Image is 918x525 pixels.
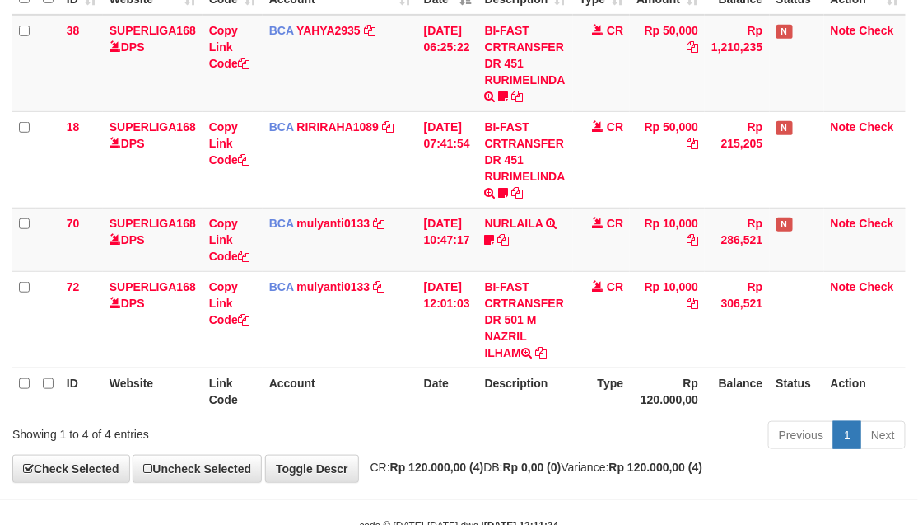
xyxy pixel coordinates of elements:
[103,15,203,112] td: DPS
[607,217,623,230] span: CR
[768,421,834,449] a: Previous
[705,368,769,415] th: Balance
[860,421,906,449] a: Next
[103,368,203,415] th: Website
[269,280,294,293] span: BCA
[209,24,249,70] a: Copy Link Code
[535,346,547,359] a: Copy BI-FAST CRTRANSFER DR 501 M NAZRIL ILHAM to clipboard
[209,217,249,263] a: Copy Link Code
[209,280,249,326] a: Copy Link Code
[630,15,705,112] td: Rp 50,000
[382,120,394,134] a: Copy RIRIRAHA1089 to clipboard
[364,24,375,37] a: Copy YAHYA2935 to clipboard
[203,368,263,415] th: Link Code
[776,25,793,39] span: Has Note
[209,120,249,166] a: Copy Link Code
[687,297,698,310] a: Copy Rp 10,000 to clipboard
[511,186,523,199] a: Copy BI-FAST CRTRANSFER DR 451 RURIMELINDA to clipboard
[373,217,384,230] a: Copy mulyanti0133 to clipboard
[860,24,894,37] a: Check
[705,15,769,112] td: Rp 1,210,235
[831,120,856,134] a: Note
[478,368,573,415] th: Description
[770,368,824,415] th: Status
[103,111,203,208] td: DPS
[362,461,703,474] span: CR: DB: Variance:
[705,208,769,271] td: Rp 286,521
[831,217,856,230] a: Note
[478,111,573,208] td: BI-FAST CRTRANSFER DR 451 RURIMELINDA
[417,208,478,271] td: [DATE] 10:47:17
[573,368,631,415] th: Type
[110,24,196,37] a: SUPERLIGA168
[67,217,80,230] span: 70
[478,271,573,368] td: BI-FAST CRTRANSFER DR 501 M NAZRIL ILHAM
[860,217,894,230] a: Check
[60,368,103,415] th: ID
[417,15,478,112] td: [DATE] 06:25:22
[630,208,705,271] td: Rp 10,000
[373,280,384,293] a: Copy mulyanti0133 to clipboard
[607,280,623,293] span: CR
[12,455,130,483] a: Check Selected
[776,218,793,232] span: Has Note
[12,420,370,443] div: Showing 1 to 4 of 4 entries
[67,24,80,37] span: 38
[705,111,769,208] td: Rp 215,205
[630,111,705,208] td: Rp 50,000
[831,280,856,293] a: Note
[687,233,698,246] a: Copy Rp 10,000 to clipboard
[485,217,543,230] a: NURLAILA
[269,120,294,134] span: BCA
[607,120,623,134] span: CR
[103,271,203,368] td: DPS
[687,137,698,150] a: Copy Rp 50,000 to clipboard
[630,271,705,368] td: Rp 10,000
[417,271,478,368] td: [DATE] 12:01:03
[417,368,478,415] th: Date
[103,208,203,271] td: DPS
[630,368,705,415] th: Rp 120.000,00
[860,280,894,293] a: Check
[67,280,80,293] span: 72
[297,217,370,230] a: mulyanti0133
[390,461,484,474] strong: Rp 120.000,00 (4)
[265,455,359,483] a: Toggle Descr
[498,233,510,246] a: Copy NURLAILA to clipboard
[687,40,698,54] a: Copy Rp 50,000 to clipboard
[503,461,562,474] strong: Rp 0,00 (0)
[269,217,294,230] span: BCA
[296,24,361,37] a: YAHYA2935
[297,120,380,134] a: RIRIRAHA1089
[297,280,370,293] a: mulyanti0133
[417,111,478,208] td: [DATE] 07:41:54
[110,217,196,230] a: SUPERLIGA168
[269,24,294,37] span: BCA
[110,120,196,134] a: SUPERLIGA168
[833,421,861,449] a: 1
[705,271,769,368] td: Rp 306,521
[133,455,262,483] a: Uncheck Selected
[860,120,894,134] a: Check
[607,24,623,37] span: CR
[263,368,417,415] th: Account
[831,24,856,37] a: Note
[609,461,703,474] strong: Rp 120.000,00 (4)
[110,280,196,293] a: SUPERLIGA168
[511,90,523,103] a: Copy BI-FAST CRTRANSFER DR 451 RURIMELINDA to clipboard
[776,121,793,135] span: Has Note
[67,120,80,134] span: 18
[478,15,573,112] td: BI-FAST CRTRANSFER DR 451 RURIMELINDA
[824,368,906,415] th: Action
